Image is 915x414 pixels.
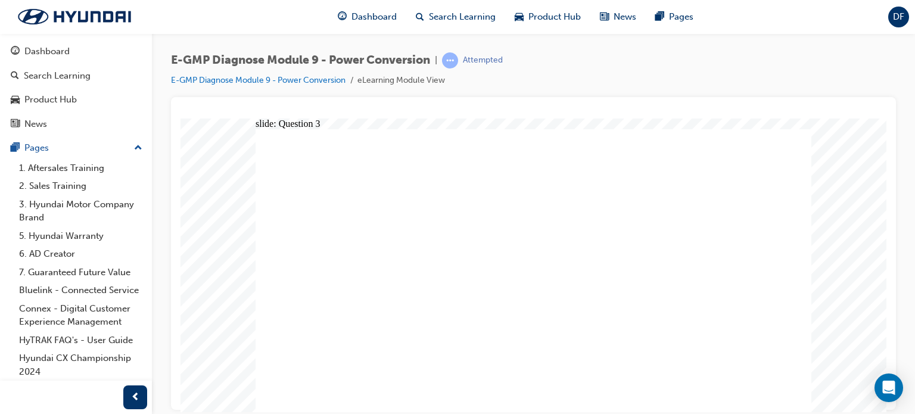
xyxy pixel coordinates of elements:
[515,10,524,24] span: car-icon
[14,227,147,245] a: 5. Hyundai Warranty
[14,195,147,227] a: 3. Hyundai Motor Company Brand
[435,54,437,67] span: |
[14,263,147,282] a: 7. Guaranteed Future Value
[406,5,505,29] a: search-iconSearch Learning
[14,300,147,331] a: Connex - Digital Customer Experience Management
[14,177,147,195] a: 2. Sales Training
[6,4,143,29] img: Trak
[11,95,20,105] span: car-icon
[171,75,346,85] a: E-GMP Diagnose Module 9 - Power Conversion
[131,390,140,405] span: prev-icon
[888,7,909,27] button: DF
[14,349,147,381] a: Hyundai CX Championship 2024
[14,281,147,300] a: Bluelink - Connected Service
[24,141,49,155] div: Pages
[528,10,581,24] span: Product Hub
[171,54,430,67] span: E-GMP Diagnose Module 9 - Power Conversion
[14,331,147,350] a: HyTRAK FAQ's - User Guide
[351,10,397,24] span: Dashboard
[11,46,20,57] span: guage-icon
[11,71,19,82] span: search-icon
[893,10,904,24] span: DF
[11,143,20,154] span: pages-icon
[5,38,147,137] button: DashboardSearch LearningProduct HubNews
[5,89,147,111] a: Product Hub
[442,52,458,69] span: learningRecordVerb_ATTEMPT-icon
[590,5,646,29] a: news-iconNews
[24,69,91,83] div: Search Learning
[24,45,70,58] div: Dashboard
[5,41,147,63] a: Dashboard
[463,55,503,66] div: Attempted
[134,141,142,156] span: up-icon
[5,137,147,159] button: Pages
[14,159,147,178] a: 1. Aftersales Training
[646,5,703,29] a: pages-iconPages
[600,10,609,24] span: news-icon
[429,10,496,24] span: Search Learning
[669,10,693,24] span: Pages
[14,245,147,263] a: 6. AD Creator
[416,10,424,24] span: search-icon
[328,5,406,29] a: guage-iconDashboard
[24,93,77,107] div: Product Hub
[874,373,903,402] div: Open Intercom Messenger
[5,113,147,135] a: News
[11,119,20,130] span: news-icon
[655,10,664,24] span: pages-icon
[338,10,347,24] span: guage-icon
[614,10,636,24] span: News
[5,65,147,87] a: Search Learning
[357,74,445,88] li: eLearning Module View
[505,5,590,29] a: car-iconProduct Hub
[24,117,47,131] div: News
